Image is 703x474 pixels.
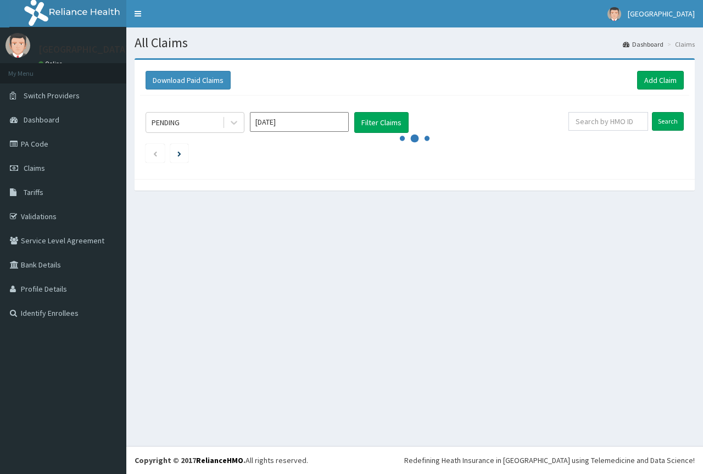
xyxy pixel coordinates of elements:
[250,112,349,132] input: Select Month and Year
[152,117,180,128] div: PENDING
[24,115,59,125] span: Dashboard
[568,112,648,131] input: Search by HMO ID
[153,148,158,158] a: Previous page
[38,44,129,54] p: [GEOGRAPHIC_DATA]
[126,446,703,474] footer: All rights reserved.
[135,455,246,465] strong: Copyright © 2017 .
[5,33,30,58] img: User Image
[24,187,43,197] span: Tariffs
[623,40,663,49] a: Dashboard
[354,112,409,133] button: Filter Claims
[177,148,181,158] a: Next page
[628,9,695,19] span: [GEOGRAPHIC_DATA]
[38,60,65,68] a: Online
[404,455,695,466] div: Redefining Heath Insurance in [GEOGRAPHIC_DATA] using Telemedicine and Data Science!
[24,91,80,101] span: Switch Providers
[196,455,243,465] a: RelianceHMO
[665,40,695,49] li: Claims
[398,122,431,155] svg: audio-loading
[135,36,695,50] h1: All Claims
[24,163,45,173] span: Claims
[146,71,231,90] button: Download Paid Claims
[637,71,684,90] a: Add Claim
[652,112,684,131] input: Search
[607,7,621,21] img: User Image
